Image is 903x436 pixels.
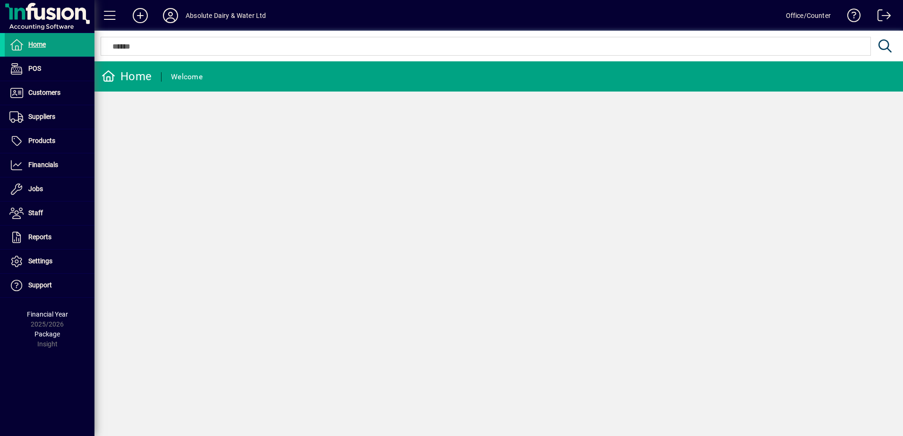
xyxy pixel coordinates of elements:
[5,153,94,177] a: Financials
[5,129,94,153] a: Products
[125,7,155,24] button: Add
[28,89,60,96] span: Customers
[28,41,46,48] span: Home
[5,201,94,225] a: Staff
[870,2,891,33] a: Logout
[840,2,861,33] a: Knowledge Base
[5,250,94,273] a: Settings
[28,65,41,72] span: POS
[28,209,43,217] span: Staff
[28,281,52,289] span: Support
[155,7,186,24] button: Profile
[28,233,51,241] span: Reports
[186,8,266,23] div: Absolute Dairy & Water Ltd
[34,330,60,338] span: Package
[28,161,58,168] span: Financials
[5,105,94,129] a: Suppliers
[28,113,55,120] span: Suppliers
[28,185,43,193] span: Jobs
[102,69,152,84] div: Home
[171,69,203,84] div: Welcome
[5,226,94,249] a: Reports
[5,177,94,201] a: Jobs
[28,137,55,144] span: Products
[5,274,94,297] a: Support
[27,310,68,318] span: Financial Year
[786,8,831,23] div: Office/Counter
[5,81,94,105] a: Customers
[5,57,94,81] a: POS
[28,257,52,265] span: Settings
